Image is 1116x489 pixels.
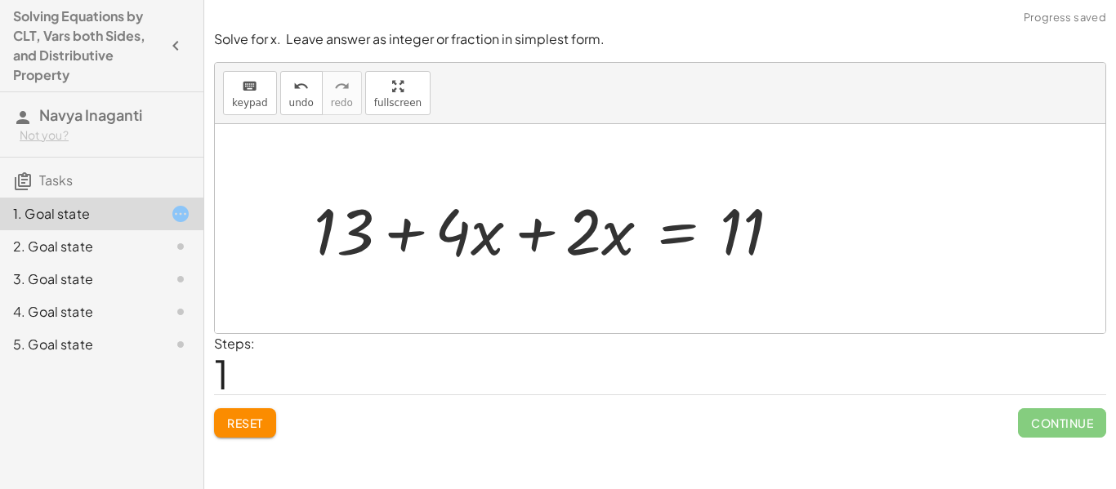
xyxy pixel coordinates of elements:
[365,71,431,115] button: fullscreen
[13,204,145,224] div: 1. Goal state
[214,408,276,438] button: Reset
[13,302,145,322] div: 4. Goal state
[20,127,190,144] div: Not you?
[331,97,353,109] span: redo
[289,97,314,109] span: undo
[242,77,257,96] i: keyboard
[227,416,263,430] span: Reset
[334,77,350,96] i: redo
[171,302,190,322] i: Task not started.
[13,335,145,354] div: 5. Goal state
[374,97,422,109] span: fullscreen
[171,335,190,354] i: Task not started.
[171,237,190,256] i: Task not started.
[171,269,190,289] i: Task not started.
[214,349,229,398] span: 1
[39,171,73,189] span: Tasks
[232,97,268,109] span: keypad
[223,71,277,115] button: keyboardkeypad
[293,77,309,96] i: undo
[13,237,145,256] div: 2. Goal state
[13,7,161,85] h4: Solving Equations by CLT, Vars both Sides, and Distributive Property
[214,30,1106,49] p: Solve for x. Leave answer as integer or fraction in simplest form.
[171,204,190,224] i: Task started.
[280,71,323,115] button: undoundo
[39,105,142,124] span: Navya Inaganti
[322,71,362,115] button: redoredo
[13,269,145,289] div: 3. Goal state
[214,335,255,352] label: Steps:
[1024,10,1106,26] span: Progress saved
